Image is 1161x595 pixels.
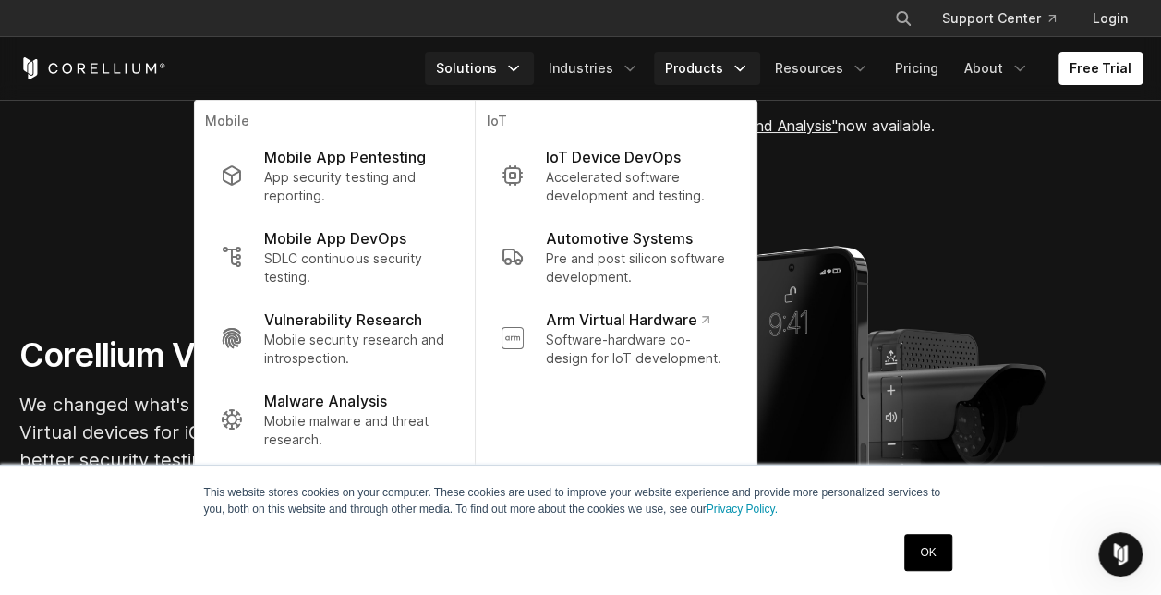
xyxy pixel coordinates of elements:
p: App security testing and reporting. [264,168,448,205]
div: Navigation Menu [872,2,1143,35]
iframe: Intercom live chat [1098,532,1143,577]
a: Solutions [425,52,534,85]
button: Search [887,2,920,35]
a: Mobile App DevOps SDLC continuous security testing. [205,216,463,297]
a: Support Center [927,2,1070,35]
a: Privacy Policy. [707,503,778,516]
a: Vulnerability Research Mobile security research and introspection. [205,297,463,379]
p: IoT [486,112,744,135]
a: About [953,52,1040,85]
p: IoT Device DevOps [545,146,680,168]
p: Mobile App Pentesting [264,146,425,168]
p: Accelerated software development and testing. [545,168,730,205]
p: Mobile App DevOps [264,227,405,249]
a: Arm Virtual Hardware Software-hardware co-design for IoT development. [486,297,744,379]
a: OK [904,534,951,571]
a: Industries [538,52,650,85]
a: Mobile App Pentesting App security testing and reporting. [205,135,463,216]
p: Pre and post silicon software development. [545,249,730,286]
a: Login [1078,2,1143,35]
div: Navigation Menu [425,52,1143,85]
p: Mobile malware and threat research. [264,412,448,449]
a: Resources [764,52,880,85]
p: We changed what's possible, so you can build what's next. Virtual devices for iOS, Android, and A... [19,391,574,474]
p: Mobile security research and introspection. [264,331,448,368]
a: Pricing [884,52,949,85]
a: Corellium Home [19,57,166,79]
a: Products [654,52,760,85]
a: Malware Analysis Mobile malware and threat research. [205,379,463,460]
p: Mobile [205,112,463,135]
h1: Corellium Virtual Hardware [19,334,574,376]
p: This website stores cookies on your computer. These cookies are used to improve your website expe... [204,484,958,517]
a: Free Trial [1058,52,1143,85]
p: Arm Virtual Hardware [545,309,708,331]
a: IoT Device DevOps Accelerated software development and testing. [486,135,744,216]
p: Automotive Systems [545,227,692,249]
p: SDLC continuous security testing. [264,249,448,286]
p: Software-hardware co-design for IoT development. [545,331,730,368]
p: Vulnerability Research [264,309,421,331]
p: Malware Analysis [264,390,386,412]
a: Automotive Systems Pre and post silicon software development. [486,216,744,297]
